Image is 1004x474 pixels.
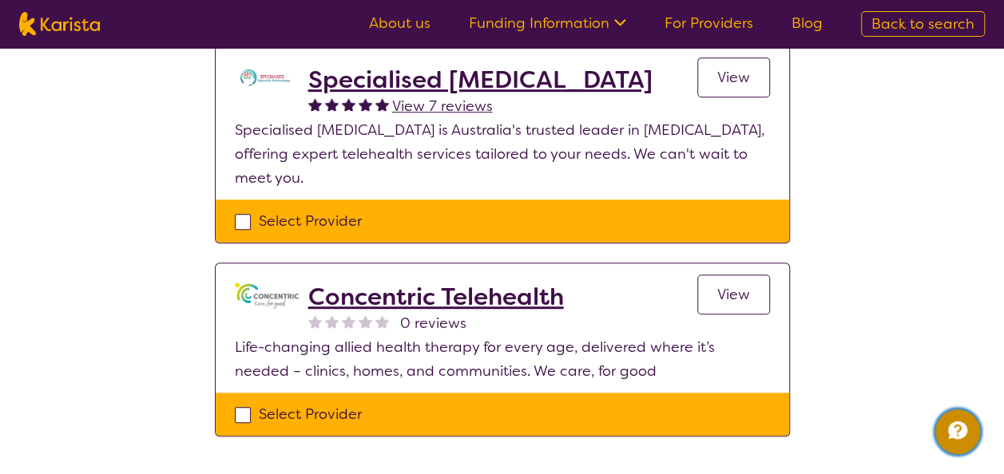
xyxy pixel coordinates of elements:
a: Specialised [MEDICAL_DATA] [308,65,653,94]
img: tc7lufxpovpqcirzzyzq.png [235,65,299,89]
span: 0 reviews [400,311,466,335]
img: Karista logo [19,12,100,36]
a: View [697,57,770,97]
p: Life-changing allied health therapy for every age, delivered where it’s needed – clinics, homes, ... [235,335,770,383]
span: View [717,285,750,304]
a: Funding Information [469,14,626,33]
img: nonereviewstar [308,314,322,328]
img: nonereviewstar [325,314,339,328]
a: For Providers [665,14,753,33]
img: fullstar [359,97,372,111]
p: Specialised [MEDICAL_DATA] is Australia's trusted leader in [MEDICAL_DATA], offering expert teleh... [235,118,770,190]
img: fullstar [375,97,389,111]
span: View 7 reviews [392,97,493,116]
a: About us [369,14,431,33]
a: Concentric Telehealth [308,282,564,311]
img: fullstar [308,97,322,111]
img: nonereviewstar [342,314,355,328]
img: fullstar [342,97,355,111]
a: View 7 reviews [392,94,493,118]
a: View [697,275,770,314]
span: View [717,68,750,87]
a: Back to search [861,11,985,37]
img: nonereviewstar [359,314,372,328]
img: fullstar [325,97,339,111]
img: nonereviewstar [375,314,389,328]
img: gbybpnyn6u9ix5kguem6.png [235,282,299,309]
button: Channel Menu [935,409,980,454]
span: Back to search [871,14,974,34]
a: Blog [792,14,823,33]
